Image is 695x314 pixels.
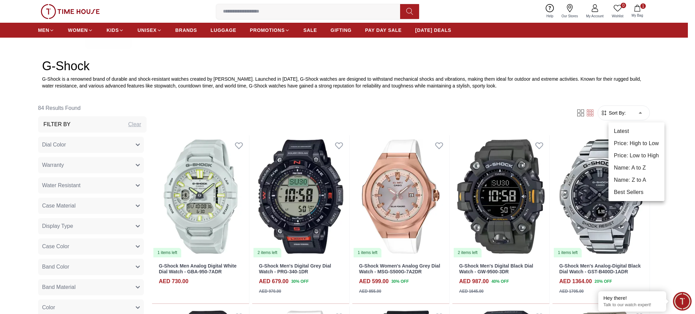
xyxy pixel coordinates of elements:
[608,174,664,186] li: Name: Z to A
[608,186,664,198] li: Best Sellers
[603,295,661,301] div: Hey there!
[608,150,664,162] li: Price: Low to High
[608,162,664,174] li: Name: A to Z
[603,302,661,308] p: Talk to our watch expert!
[608,125,664,137] li: Latest
[608,137,664,150] li: Price: High to Low
[673,292,692,311] div: Chat Widget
